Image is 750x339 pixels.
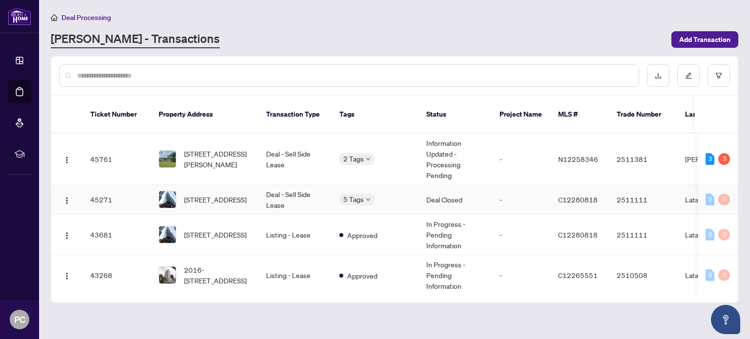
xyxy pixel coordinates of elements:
[258,96,332,134] th: Transaction Type
[609,134,677,185] td: 2511381
[343,194,364,205] span: 5 Tags
[258,215,332,255] td: Listing - Lease
[677,64,700,87] button: edit
[418,255,492,296] td: In Progress - Pending Information
[184,264,250,286] span: 2016-[STREET_ADDRESS]
[492,255,550,296] td: -
[706,229,714,240] div: 0
[550,96,609,134] th: MLS #
[647,64,669,87] button: download
[51,14,58,21] span: home
[347,230,377,240] span: Approved
[685,72,692,79] span: edit
[184,194,247,205] span: [STREET_ADDRESS]
[159,191,176,208] img: thumbnail-img
[63,232,71,239] img: Logo
[609,255,677,296] td: 2510508
[366,157,371,161] span: down
[492,134,550,185] td: -
[83,185,151,215] td: 45271
[258,185,332,215] td: Deal - Sell Side Lease
[718,153,730,165] div: 3
[159,267,176,283] img: thumbnail-img
[63,156,71,164] img: Logo
[59,227,75,242] button: Logo
[718,229,730,240] div: 0
[59,192,75,207] button: Logo
[366,197,371,202] span: down
[418,215,492,255] td: In Progress - Pending Information
[51,31,220,48] a: [PERSON_NAME] - Transactions
[159,226,176,243] img: thumbnail-img
[8,7,31,25] img: logo
[492,185,550,215] td: -
[159,151,176,167] img: thumbnail-img
[83,215,151,255] td: 43681
[63,272,71,280] img: Logo
[14,313,25,326] span: PC
[679,32,730,47] span: Add Transaction
[83,134,151,185] td: 45761
[558,155,598,163] span: N12258346
[83,255,151,296] td: 43268
[711,305,740,334] button: Open asap
[184,148,250,170] span: [STREET_ADDRESS][PERSON_NAME]
[558,195,598,204] span: C12280818
[418,185,492,215] td: Deal Closed
[418,96,492,134] th: Status
[184,229,247,240] span: [STREET_ADDRESS]
[609,96,677,134] th: Trade Number
[558,230,598,239] span: C12280818
[347,270,377,281] span: Approved
[151,96,258,134] th: Property Address
[558,271,598,279] span: C12265551
[609,215,677,255] td: 2511111
[492,215,550,255] td: -
[63,197,71,204] img: Logo
[715,72,722,79] span: filter
[671,31,738,48] button: Add Transaction
[609,185,677,215] td: 2511111
[706,194,714,205] div: 0
[83,96,151,134] th: Ticket Number
[706,153,714,165] div: 3
[258,255,332,296] td: Listing - Lease
[332,96,418,134] th: Tags
[718,269,730,281] div: 0
[59,267,75,283] button: Logo
[62,13,111,22] span: Deal Processing
[418,134,492,185] td: Information Updated - Processing Pending
[492,96,550,134] th: Project Name
[655,72,662,79] span: download
[59,151,75,167] button: Logo
[258,134,332,185] td: Deal - Sell Side Lease
[706,269,714,281] div: 0
[343,153,364,164] span: 2 Tags
[718,194,730,205] div: 0
[708,64,730,87] button: filter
